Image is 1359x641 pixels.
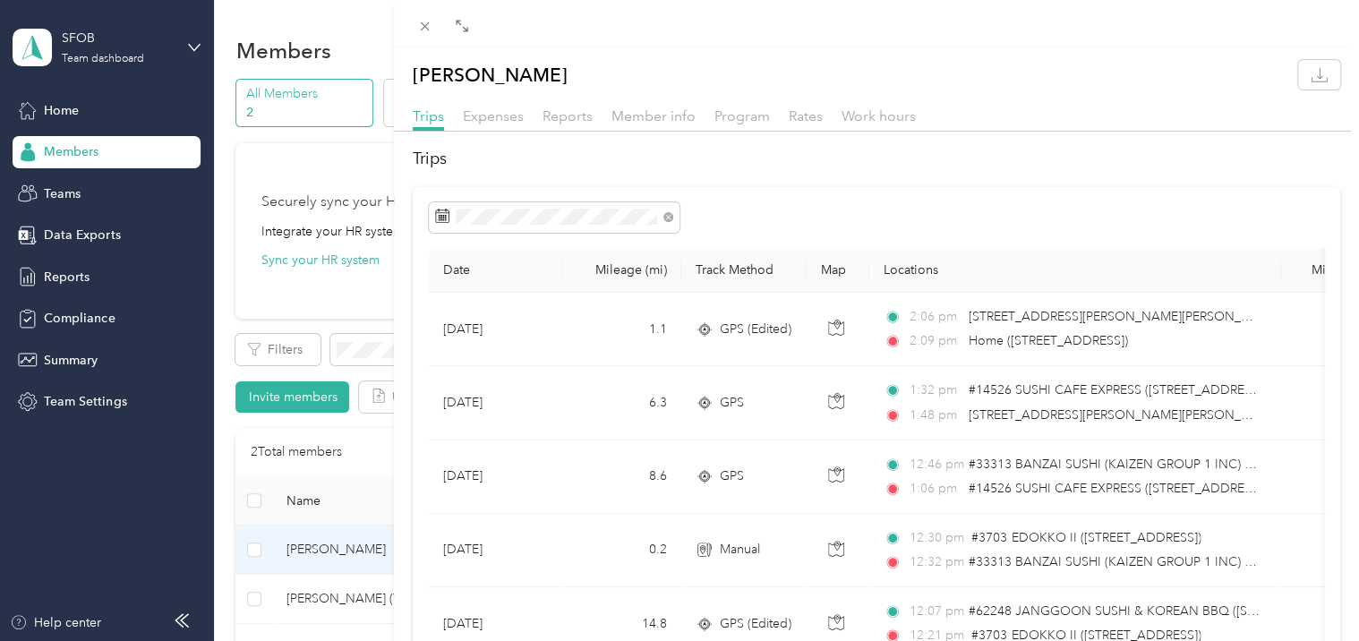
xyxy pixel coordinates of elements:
[969,382,1266,397] span: #14526 SUSHI CAFE EXPRESS ([STREET_ADDRESS])
[720,393,744,413] span: GPS
[429,293,563,366] td: [DATE]
[413,147,1340,171] h2: Trips
[413,60,568,90] p: [PERSON_NAME]
[969,333,1128,348] span: Home ([STREET_ADDRESS])
[563,366,681,440] td: 6.3
[969,407,1281,423] span: [STREET_ADDRESS][PERSON_NAME][PERSON_NAME]
[842,107,916,124] span: Work hours
[720,320,791,339] span: GPS (Edited)
[971,530,1201,545] span: #3703 EDOKKO II ([STREET_ADDRESS])
[563,440,681,514] td: 8.6
[869,248,1281,293] th: Locations
[563,248,681,293] th: Mileage (mi)
[611,107,696,124] span: Member info
[429,366,563,440] td: [DATE]
[681,248,807,293] th: Track Method
[909,528,963,548] span: 12:30 pm
[429,248,563,293] th: Date
[429,440,563,514] td: [DATE]
[563,293,681,366] td: 1.1
[789,107,823,124] span: Rates
[969,309,1281,324] span: [STREET_ADDRESS][PERSON_NAME][PERSON_NAME]
[909,331,960,351] span: 2:09 pm
[969,603,1354,619] span: #62248 JANGGOON SUSHI & KOREAN BBQ ([STREET_ADDRESS])
[909,455,960,474] span: 12:46 pm
[909,307,960,327] span: 2:06 pm
[413,107,444,124] span: Trips
[969,481,1266,496] span: #14526 SUSHI CAFE EXPRESS ([STREET_ADDRESS])
[909,552,960,572] span: 12:32 pm
[807,248,869,293] th: Map
[429,514,563,587] td: [DATE]
[543,107,593,124] span: Reports
[909,406,960,425] span: 1:48 pm
[563,514,681,587] td: 0.2
[1259,541,1359,641] iframe: Everlance-gr Chat Button Frame
[909,380,960,400] span: 1:32 pm
[463,107,524,124] span: Expenses
[909,602,960,621] span: 12:07 pm
[909,479,960,499] span: 1:06 pm
[720,466,744,486] span: GPS
[720,614,791,634] span: GPS (Edited)
[720,540,760,560] span: Manual
[714,107,770,124] span: Program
